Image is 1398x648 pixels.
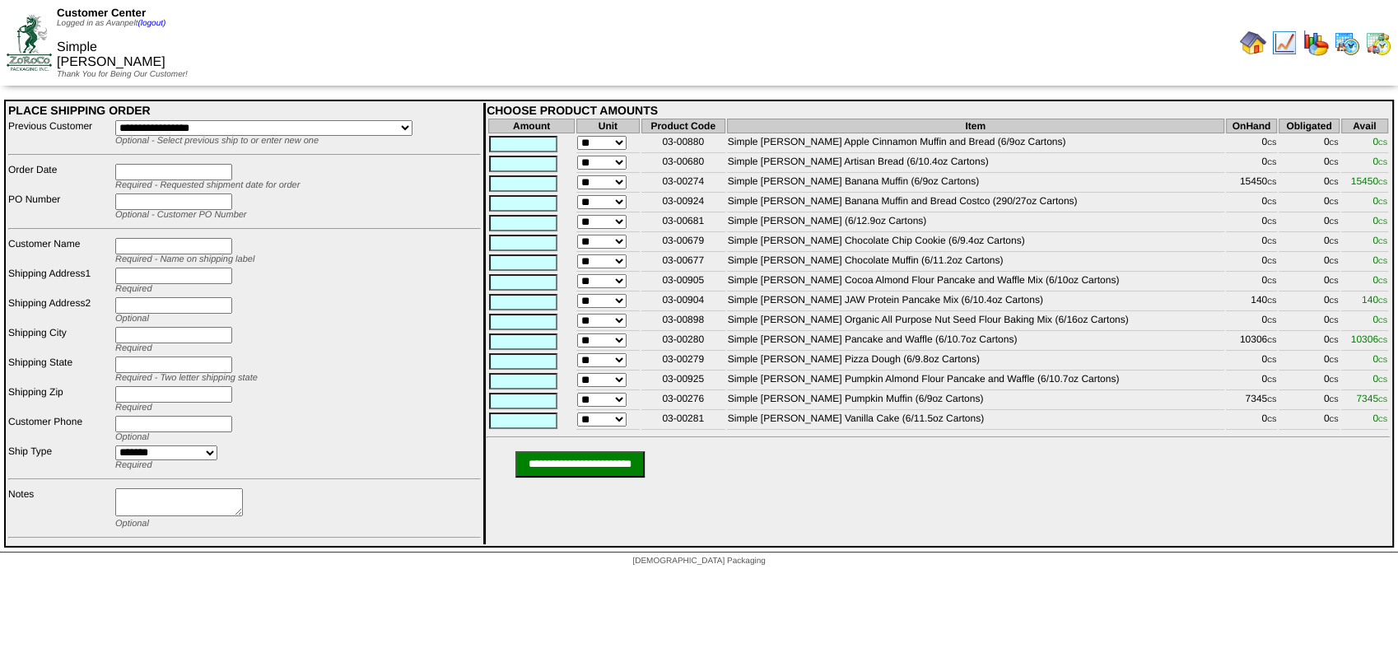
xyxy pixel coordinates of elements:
span: CS [1378,357,1387,364]
span: Optional - Customer PO Number [115,210,247,220]
td: 0 [1279,293,1339,311]
span: CS [1329,337,1338,344]
span: CS [1267,198,1276,206]
td: 0 [1226,372,1278,390]
td: 0 [1279,194,1339,212]
td: 0 [1226,352,1278,371]
td: Simple [PERSON_NAME] Cocoa Almond Flour Pancake and Waffle Mix (6/10oz Cartons) [727,273,1224,291]
span: CS [1267,357,1276,364]
img: calendarinout.gif [1365,30,1391,56]
td: 7345 [1226,392,1278,410]
span: CS [1267,258,1276,265]
td: Shipping State [7,356,113,384]
span: CS [1329,139,1338,147]
td: Simple [PERSON_NAME] Apple Cinnamon Muffin and Bread (6/9oz Cartons) [727,135,1224,153]
span: CS [1378,179,1387,186]
span: CS [1378,416,1387,423]
span: 0 [1372,195,1387,207]
span: 0 [1372,235,1387,246]
span: CS [1329,277,1338,285]
span: CS [1378,297,1387,305]
span: CS [1267,376,1276,384]
span: CS [1267,277,1276,285]
td: 0 [1226,214,1278,232]
span: [DEMOGRAPHIC_DATA] Packaging [632,557,765,566]
td: Shipping Address2 [7,296,113,324]
th: Item [727,119,1224,133]
span: Optional [115,519,149,529]
span: CS [1378,396,1387,403]
span: 0 [1372,353,1387,365]
span: CS [1267,238,1276,245]
td: Simple [PERSON_NAME] Artisan Bread (6/10.4oz Cartons) [727,155,1224,173]
td: 03-00276 [641,392,725,410]
td: 0 [1226,135,1278,153]
td: 0 [1226,155,1278,173]
span: 0 [1372,156,1387,167]
td: 03-00680 [641,155,725,173]
span: CS [1267,416,1276,423]
td: Simple [PERSON_NAME] Banana Muffin (6/9oz Cartons) [727,175,1224,193]
td: Simple [PERSON_NAME] Chocolate Chip Cookie (6/9.4oz Cartons) [727,234,1224,252]
td: 0 [1279,372,1339,390]
span: 0 [1372,254,1387,266]
span: CS [1267,218,1276,226]
td: 03-00880 [641,135,725,153]
td: Ship Type [7,445,113,472]
th: Product Code [641,119,725,133]
span: Required - Name on shipping label [115,254,254,264]
th: Unit [576,119,640,133]
td: 03-00898 [641,313,725,331]
td: 0 [1279,352,1339,371]
span: Logged in as Avanpelt [57,19,165,28]
th: Avail [1341,119,1389,133]
td: 0 [1226,194,1278,212]
span: CS [1378,317,1387,324]
td: Simple [PERSON_NAME] Organic All Purpose Nut Seed Flour Baking Mix (6/16oz Cartons) [727,313,1224,331]
span: CS [1378,139,1387,147]
span: Required - Requested shipment date for order [115,180,300,190]
span: 0 [1372,413,1387,424]
td: 03-00677 [641,254,725,272]
td: Notes [7,487,113,529]
span: 15450 [1351,175,1388,187]
td: 03-00279 [641,352,725,371]
td: 0 [1226,254,1278,272]
a: (logout) [137,19,165,28]
span: CS [1267,297,1276,305]
td: 03-00905 [641,273,725,291]
td: 0 [1279,175,1339,193]
div: PLACE SHIPPING ORDER [8,104,481,117]
td: 03-00679 [641,234,725,252]
span: 0 [1372,314,1387,325]
th: Amount [488,119,575,133]
span: CS [1267,159,1276,166]
span: CS [1378,258,1387,265]
span: CS [1329,179,1338,186]
span: CS [1378,376,1387,384]
span: CS [1329,159,1338,166]
span: CS [1378,159,1387,166]
img: calendarprod.gif [1334,30,1360,56]
span: CS [1267,396,1276,403]
span: CS [1267,179,1276,186]
span: CS [1329,376,1338,384]
th: OnHand [1226,119,1278,133]
td: 03-00280 [641,333,725,351]
span: CS [1329,238,1338,245]
td: 0 [1226,313,1278,331]
span: Required [115,284,152,294]
span: CS [1329,198,1338,206]
td: 0 [1279,214,1339,232]
td: Shipping Address1 [7,267,113,295]
td: Simple [PERSON_NAME] Banana Muffin and Bread Costco (290/27oz Cartons) [727,194,1224,212]
td: Order Date [7,163,113,191]
td: PO Number [7,193,113,221]
span: CS [1267,317,1276,324]
td: Simple [PERSON_NAME] JAW Protein Pancake Mix (6/10.4oz Cartons) [727,293,1224,311]
td: 0 [1226,412,1278,430]
span: 140 [1362,294,1387,305]
td: 0 [1279,254,1339,272]
td: Shipping City [7,326,113,354]
span: 0 [1372,274,1387,286]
